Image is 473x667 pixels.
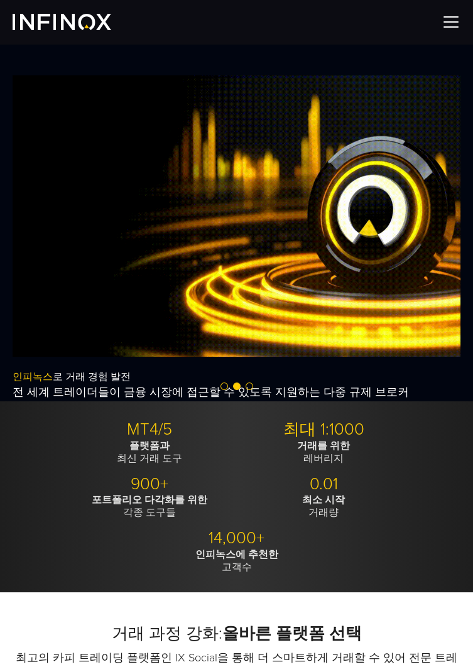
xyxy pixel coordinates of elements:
span: Go to slide 2 [233,382,241,390]
strong: 플랫폼과 [129,440,170,452]
p: 레버리지 [241,440,406,465]
strong: 인피녹스에 추천한 [195,548,278,561]
p: 최신 거래 도구 [67,440,232,465]
strong: 최소 시작 [302,494,345,506]
div: 로 거래 경험 발전 [13,369,460,448]
p: MT4/5 [67,420,232,440]
span: Go to slide 3 [246,382,253,390]
h2: 거래 과정 강화: [13,624,460,644]
strong: 포트폴리오 다각화를 위한 [92,494,207,506]
p: 0.01 [241,474,406,494]
p: 900+ [67,474,232,494]
strong: 거래를 위한 [297,440,350,452]
span: Go to slide 1 [220,382,228,390]
p: 최대 1:1000 [241,420,406,440]
p: 14,000+ [155,528,319,548]
p: 거래량 [241,494,406,519]
span: 인피녹스 [13,371,53,383]
p: 고객수 [155,548,319,573]
strong: 올바른 플랫폼 선택 [222,624,362,643]
p: 각종 도구들 [67,494,232,519]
